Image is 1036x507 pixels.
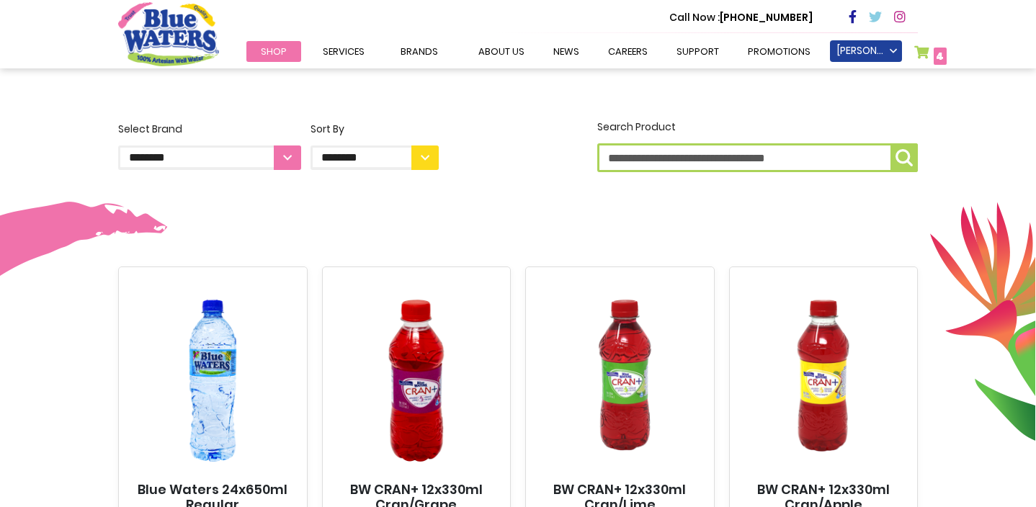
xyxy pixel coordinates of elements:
[311,145,439,170] select: Sort By
[401,45,438,58] span: Brands
[733,41,825,62] a: Promotions
[464,41,539,62] a: about us
[669,10,720,24] span: Call Now :
[830,40,902,62] a: [PERSON_NAME]
[539,41,594,62] a: News
[539,279,701,482] img: BW CRAN+ 12x330ml Cran/Lime
[597,120,918,172] label: Search Product
[914,45,947,66] a: 4
[118,2,219,66] a: store logo
[323,45,365,58] span: Services
[669,10,813,25] p: [PHONE_NUMBER]
[936,49,944,63] span: 4
[896,149,913,166] img: search-icon.png
[743,279,905,482] img: BW CRAN+ 12x330ml Cran/Apple
[662,41,733,62] a: support
[890,143,918,172] button: Search Product
[118,122,301,170] label: Select Brand
[336,279,498,482] img: BW CRAN+ 12x330ml Cran/Grape
[311,122,439,137] div: Sort By
[597,143,918,172] input: Search Product
[132,279,294,482] img: Blue Waters 24x650ml Regular
[594,41,662,62] a: careers
[118,145,301,170] select: Select Brand
[261,45,287,58] span: Shop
